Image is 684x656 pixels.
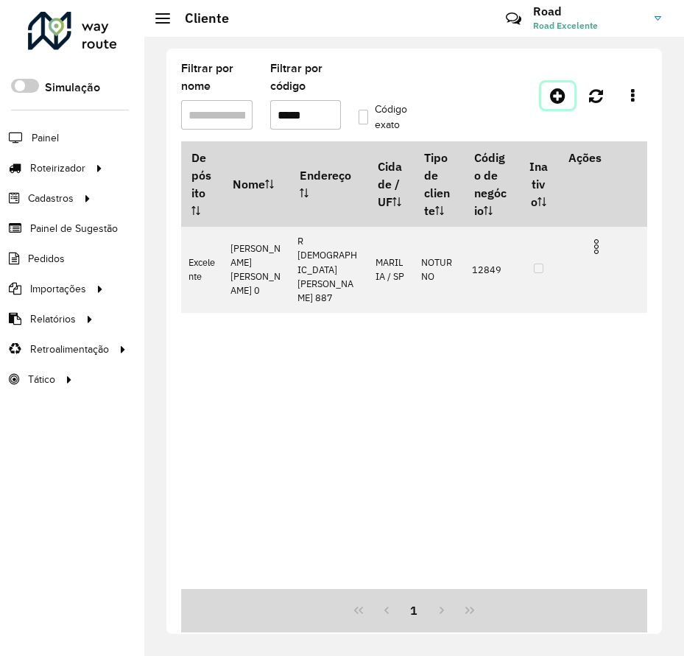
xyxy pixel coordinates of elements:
label: Simulação [45,79,100,96]
th: Nome [223,142,290,227]
th: Depósito [181,142,223,227]
th: Inativo [519,142,558,227]
th: Código de negócio [464,142,519,227]
th: Cidade / UF [368,142,414,227]
span: Tático [28,372,55,387]
span: Roteirizador [30,161,85,176]
td: [PERSON_NAME] [PERSON_NAME] 0 [223,227,290,313]
td: NOTURNO [414,227,464,313]
label: Código exato [359,102,412,133]
span: Cadastros [28,191,74,206]
th: Tipo de cliente [414,142,464,227]
td: MARILIA / SP [368,227,414,313]
span: Painel de Sugestão [30,221,118,236]
th: Ações [558,142,646,173]
td: R [DEMOGRAPHIC_DATA] [PERSON_NAME] 887 [289,227,367,313]
td: 12849 [464,227,519,313]
button: 1 [401,596,429,624]
span: Retroalimentação [30,342,109,357]
span: Pedidos [28,251,65,267]
th: Endereço [289,142,367,227]
span: Importações [30,281,86,297]
span: Painel [32,130,59,146]
td: Excelente [181,227,223,313]
span: Road Excelente [533,19,644,32]
label: Filtrar por nome [181,60,253,95]
a: Contato Rápido [498,3,529,35]
h2: Cliente [170,10,229,27]
span: Relatórios [30,311,76,327]
h3: Road [533,4,644,18]
label: Filtrar por código [270,60,342,95]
